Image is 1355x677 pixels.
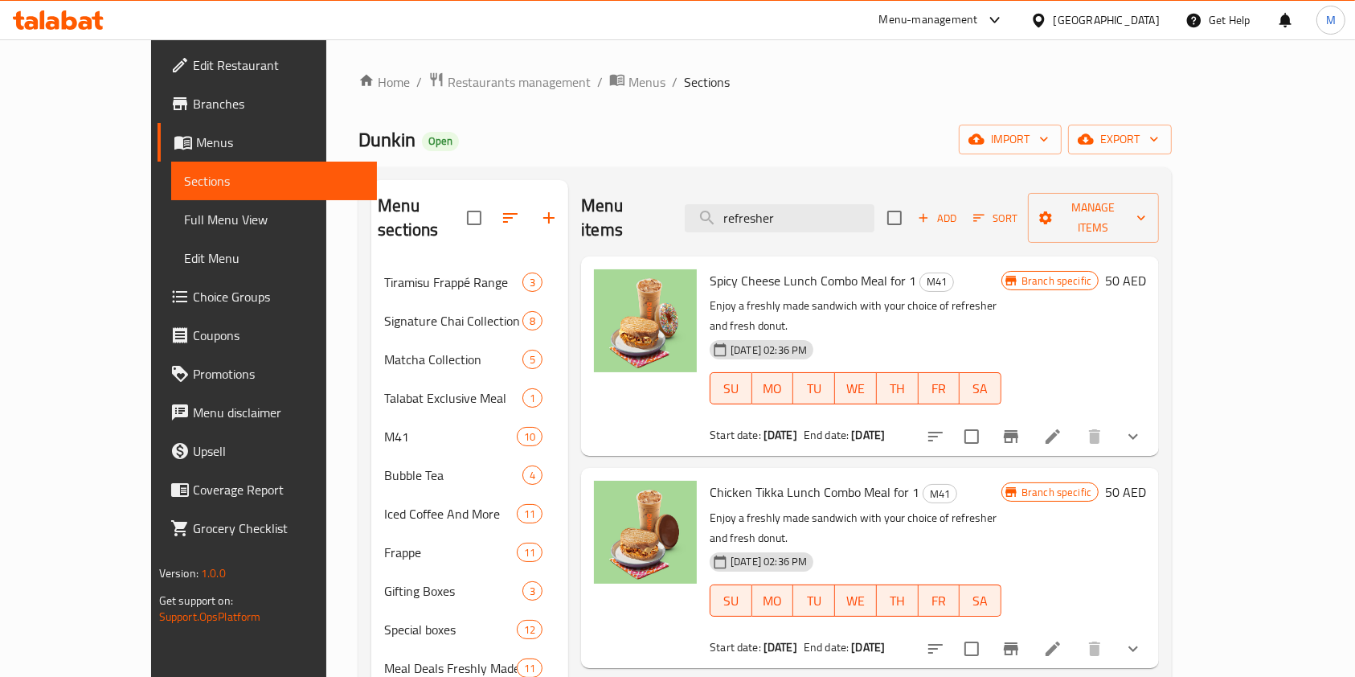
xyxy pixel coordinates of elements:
div: Tiramisu Frappé Range3 [371,263,568,302]
span: WE [841,589,870,613]
div: Talabat Exclusive Meal [384,388,522,408]
li: / [672,72,677,92]
a: Menus [609,72,665,92]
button: delete [1075,630,1114,668]
button: SA [960,372,1001,404]
span: M41 [920,273,953,291]
span: Dunkin [358,121,416,158]
div: items [517,620,542,639]
a: Edit Menu [171,239,378,277]
span: 1.0.0 [201,563,226,584]
span: Full Menu View [184,210,365,229]
div: Gifting Boxes3 [371,572,568,610]
span: M41 [923,485,956,503]
span: Sections [184,171,365,191]
span: FR [925,377,954,400]
span: [DATE] 02:36 PM [724,554,813,569]
a: Edit menu item [1043,639,1062,659]
h6: 50 AED [1105,481,1146,503]
span: Special boxes [384,620,517,639]
b: [DATE] [851,425,885,445]
svg: Show Choices [1124,427,1143,446]
div: items [522,581,542,601]
span: 1 [523,391,542,406]
span: SA [966,377,995,400]
span: Edit Menu [184,248,365,268]
button: Sort [969,206,1021,231]
div: Bubble Tea4 [371,456,568,494]
div: Signature Chai Collection [384,311,522,330]
div: Iced Coffee And More [384,504,517,523]
span: Coupons [193,326,365,345]
span: 10 [518,429,542,445]
img: Chicken Tikka Lunch Combo Meal for 1 [594,481,697,584]
span: Gifting Boxes [384,581,522,601]
li: / [416,72,422,92]
button: export [1068,125,1172,154]
span: Branches [193,94,365,113]
div: Open [422,132,459,151]
span: Add [915,209,959,228]
span: Restaurants management [448,72,591,92]
span: import [972,129,1049,150]
span: WE [841,377,870,400]
a: Home [358,72,410,92]
span: Version: [159,563,199,584]
span: Sections [684,72,730,92]
span: Sort sections [491,199,530,237]
a: Coverage Report [158,470,378,509]
a: Choice Groups [158,277,378,316]
div: items [522,311,542,330]
span: Branch specific [1015,485,1098,500]
button: WE [835,372,877,404]
button: TH [877,585,919,617]
div: Menu-management [879,10,978,30]
div: [GEOGRAPHIC_DATA] [1054,11,1160,29]
div: items [522,388,542,408]
p: Enjoy a freshly made sandwich with your choice of refresher and fresh donut. [710,296,1001,336]
span: TH [883,377,912,400]
div: items [522,466,542,485]
div: Frappe11 [371,533,568,572]
span: SA [966,589,995,613]
div: Bubble Tea [384,466,522,485]
div: M4110 [371,417,568,456]
button: SU [710,585,752,617]
a: Full Menu View [171,200,378,239]
span: 3 [523,275,542,290]
img: Spicy Cheese Lunch Combo Meal for 1 [594,269,697,372]
button: MO [752,585,794,617]
div: items [522,350,542,369]
b: [DATE] [851,637,885,658]
div: Frappe [384,543,517,562]
h2: Menu sections [378,194,467,242]
button: FR [919,585,960,617]
span: MO [759,589,788,613]
button: show more [1114,630,1152,668]
a: Sections [171,162,378,200]
button: TU [793,372,835,404]
span: 11 [518,545,542,560]
div: items [517,427,542,446]
button: delete [1075,417,1114,456]
span: Chicken Tikka Lunch Combo Meal for 1 [710,480,919,504]
div: Tiramisu Frappé Range [384,273,522,292]
span: End date: [804,425,849,445]
div: items [522,273,542,292]
span: Promotions [193,364,365,384]
span: Branch specific [1015,273,1098,289]
a: Coupons [158,316,378,355]
span: End date: [804,637,849,658]
a: Menu disclaimer [158,393,378,432]
span: Manage items [1041,198,1146,238]
button: sort-choices [916,630,955,668]
span: Menus [628,72,665,92]
p: Enjoy a freshly made sandwich with your choice of refresher and fresh donut. [710,508,1001,548]
a: Support.OpsPlatform [159,606,261,627]
span: 3 [523,584,542,599]
span: [DATE] 02:36 PM [724,343,813,358]
span: M [1326,11,1336,29]
div: M41 [919,273,954,292]
span: 11 [518,661,542,676]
